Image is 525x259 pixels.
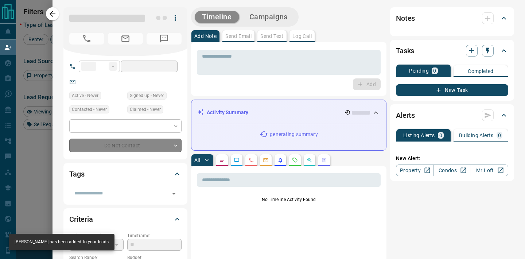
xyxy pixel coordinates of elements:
button: Campaigns [242,11,295,23]
div: Activity Summary [197,106,380,119]
svg: Listing Alerts [277,157,283,163]
a: Condos [433,165,471,176]
p: generating summary [270,131,318,138]
p: New Alert: [396,155,508,162]
div: Notes [396,9,508,27]
svg: Opportunities [307,157,312,163]
span: Claimed - Never [130,106,161,113]
h2: Tasks [396,45,414,57]
p: Pending [409,68,429,73]
h2: Notes [396,12,415,24]
p: Activity Summary [207,109,248,116]
span: Active - Never [72,92,98,99]
div: Do Not Contact [69,139,182,152]
svg: Lead Browsing Activity [234,157,240,163]
h2: Criteria [69,213,93,225]
p: 0 [433,68,436,73]
div: Alerts [396,107,508,124]
div: Tags [69,165,182,183]
p: No Timeline Activity Found [197,196,381,203]
p: 0 [498,133,501,138]
span: Signed up - Never [130,92,164,99]
a: -- [81,79,84,85]
span: No Number [147,33,182,45]
p: Listing Alerts [403,133,435,138]
svg: Agent Actions [321,157,327,163]
p: All [194,158,200,163]
p: 0 [439,133,442,138]
h2: Tags [69,168,84,180]
div: [PERSON_NAME] has been added to your leads [15,236,109,248]
svg: Emails [263,157,269,163]
p: Completed [468,69,494,74]
button: Timeline [195,11,239,23]
p: Timeframe: [127,232,182,239]
div: Tasks [396,42,508,59]
button: New Task [396,84,508,96]
p: Actively Searching: [69,232,124,239]
div: Criteria [69,210,182,228]
svg: Requests [292,157,298,163]
h2: Alerts [396,109,415,121]
p: Add Note [194,34,217,39]
span: No Email [108,33,143,45]
p: Building Alerts [459,133,494,138]
span: Contacted - Never [72,106,107,113]
a: Mr.Loft [471,165,508,176]
svg: Notes [219,157,225,163]
svg: Calls [248,157,254,163]
a: Property [396,165,433,176]
span: No Number [69,33,104,45]
button: Open [169,189,179,199]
